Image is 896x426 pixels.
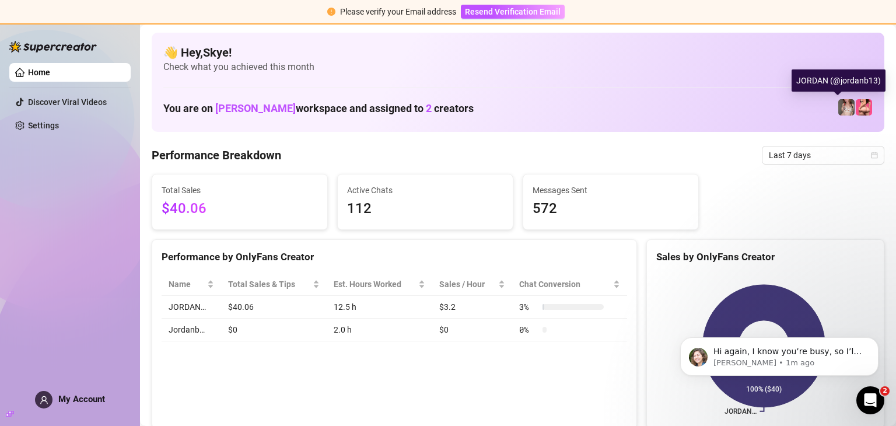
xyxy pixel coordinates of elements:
img: Jordanb [856,99,872,116]
div: Performance by OnlyFans Creator [162,249,627,265]
span: Messages Sent [533,184,689,197]
div: Please verify your Email address [340,5,456,18]
span: Sales / Hour [439,278,496,291]
span: Name [169,278,205,291]
span: My Account [58,394,105,404]
a: Discover Viral Videos [28,97,107,107]
td: Jordanb… [162,319,221,341]
td: 2.0 h [327,319,432,341]
span: exclamation-circle [327,8,335,16]
td: $0 [221,319,326,341]
span: calendar [871,152,878,159]
button: Resend Verification Email [461,5,565,19]
span: Total Sales & Tips [228,278,310,291]
text: JORDAN… [724,407,757,415]
span: Active Chats [347,184,503,197]
a: Home [28,68,50,77]
img: JORDAN [838,99,855,116]
div: Sales by OnlyFans Creator [656,249,874,265]
span: user [40,396,48,404]
div: Est. Hours Worked [334,278,416,291]
a: Settings [28,121,59,130]
span: 2 [426,102,432,114]
span: Resend Verification Email [465,7,561,16]
h1: You are on workspace and assigned to creators [163,102,474,115]
iframe: Intercom live chat [856,386,884,414]
td: JORDAN… [162,296,221,319]
span: 0 % [519,323,538,336]
th: Total Sales & Tips [221,273,326,296]
span: Check what you achieved this month [163,61,873,74]
span: Chat Conversion [519,278,611,291]
span: Total Sales [162,184,318,197]
span: [PERSON_NAME] [215,102,296,114]
span: $40.06 [162,198,318,220]
td: $0 [432,319,512,341]
th: Sales / Hour [432,273,512,296]
div: JORDAN (@jordanb13) [792,69,885,92]
span: 112 [347,198,503,220]
td: $40.06 [221,296,326,319]
h4: Performance Breakdown [152,147,281,163]
h4: 👋 Hey, Skye ! [163,44,873,61]
img: logo-BBDzfeDw.svg [9,41,97,53]
iframe: Intercom notifications message [663,313,896,394]
td: $3.2 [432,296,512,319]
th: Name [162,273,221,296]
span: Last 7 days [769,146,877,164]
span: build [6,410,14,418]
th: Chat Conversion [512,273,627,296]
span: 2 [880,386,890,396]
span: 3 % [519,301,538,313]
td: 12.5 h [327,296,432,319]
span: 572 [533,198,689,220]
